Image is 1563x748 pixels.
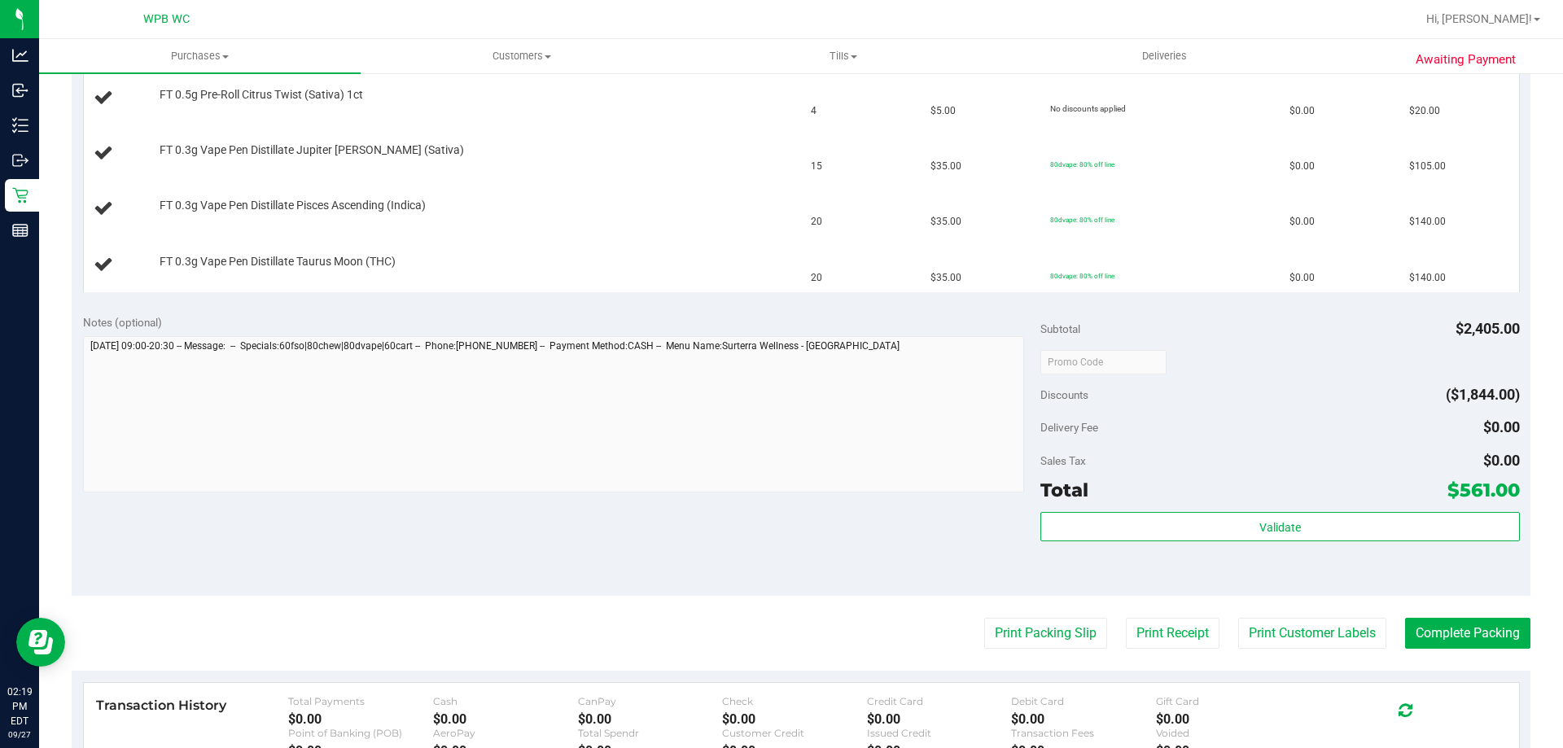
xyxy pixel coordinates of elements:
[867,695,1012,707] div: Credit Card
[1011,711,1156,727] div: $0.00
[1156,711,1301,727] div: $0.00
[1011,695,1156,707] div: Debit Card
[12,47,28,63] inline-svg: Analytics
[1040,512,1519,541] button: Validate
[12,222,28,238] inline-svg: Reports
[1483,418,1520,435] span: $0.00
[1409,214,1446,230] span: $140.00
[1238,618,1386,649] button: Print Customer Labels
[160,198,426,213] span: FT 0.3g Vape Pen Distillate Pisces Ascending (Indica)
[1156,727,1301,739] div: Voided
[12,152,28,168] inline-svg: Outbound
[984,618,1107,649] button: Print Packing Slip
[433,727,578,739] div: AeroPay
[1447,479,1520,501] span: $561.00
[143,12,190,26] span: WPB WC
[1405,618,1530,649] button: Complete Packing
[1409,103,1440,119] span: $20.00
[7,728,32,741] p: 09/27
[1483,452,1520,469] span: $0.00
[1289,103,1315,119] span: $0.00
[1289,270,1315,286] span: $0.00
[160,87,363,103] span: FT 0.5g Pre-Roll Citrus Twist (Sativa) 1ct
[930,159,961,174] span: $35.00
[288,711,433,727] div: $0.00
[1409,159,1446,174] span: $105.00
[1004,39,1325,73] a: Deliveries
[1409,270,1446,286] span: $140.00
[160,254,396,269] span: FT 0.3g Vape Pen Distillate Taurus Moon (THC)
[811,159,822,174] span: 15
[1040,479,1088,501] span: Total
[722,727,867,739] div: Customer Credit
[930,214,961,230] span: $35.00
[1416,50,1516,69] span: Awaiting Payment
[1156,695,1301,707] div: Gift Card
[433,695,578,707] div: Cash
[578,727,723,739] div: Total Spendr
[39,39,361,73] a: Purchases
[288,695,433,707] div: Total Payments
[160,142,464,158] span: FT 0.3g Vape Pen Distillate Jupiter [PERSON_NAME] (Sativa)
[1456,320,1520,337] span: $2,405.00
[1040,421,1098,434] span: Delivery Fee
[7,685,32,728] p: 02:19 PM EDT
[930,270,961,286] span: $35.00
[578,695,723,707] div: CanPay
[722,695,867,707] div: Check
[83,316,162,329] span: Notes (optional)
[1040,322,1080,335] span: Subtotal
[16,618,65,667] iframe: Resource center
[433,711,578,727] div: $0.00
[682,39,1004,73] a: Tills
[1126,618,1219,649] button: Print Receipt
[1011,727,1156,739] div: Transaction Fees
[361,49,681,63] span: Customers
[1289,159,1315,174] span: $0.00
[930,103,956,119] span: $5.00
[361,39,682,73] a: Customers
[578,711,723,727] div: $0.00
[1040,454,1086,467] span: Sales Tax
[867,727,1012,739] div: Issued Credit
[12,82,28,98] inline-svg: Inbound
[1120,49,1209,63] span: Deliveries
[12,187,28,203] inline-svg: Retail
[1446,386,1520,403] span: ($1,844.00)
[1040,380,1088,409] span: Discounts
[811,270,822,286] span: 20
[1050,272,1114,280] span: 80dvape: 80% off line
[1050,104,1126,113] span: No discounts applied
[1050,160,1114,168] span: 80dvape: 80% off line
[867,711,1012,727] div: $0.00
[12,117,28,133] inline-svg: Inventory
[1259,521,1301,534] span: Validate
[1050,216,1114,224] span: 80dvape: 80% off line
[722,711,867,727] div: $0.00
[1426,12,1532,25] span: Hi, [PERSON_NAME]!
[811,214,822,230] span: 20
[1040,350,1167,374] input: Promo Code
[288,727,433,739] div: Point of Banking (POB)
[1289,214,1315,230] span: $0.00
[39,49,361,63] span: Purchases
[683,49,1003,63] span: Tills
[811,103,817,119] span: 4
